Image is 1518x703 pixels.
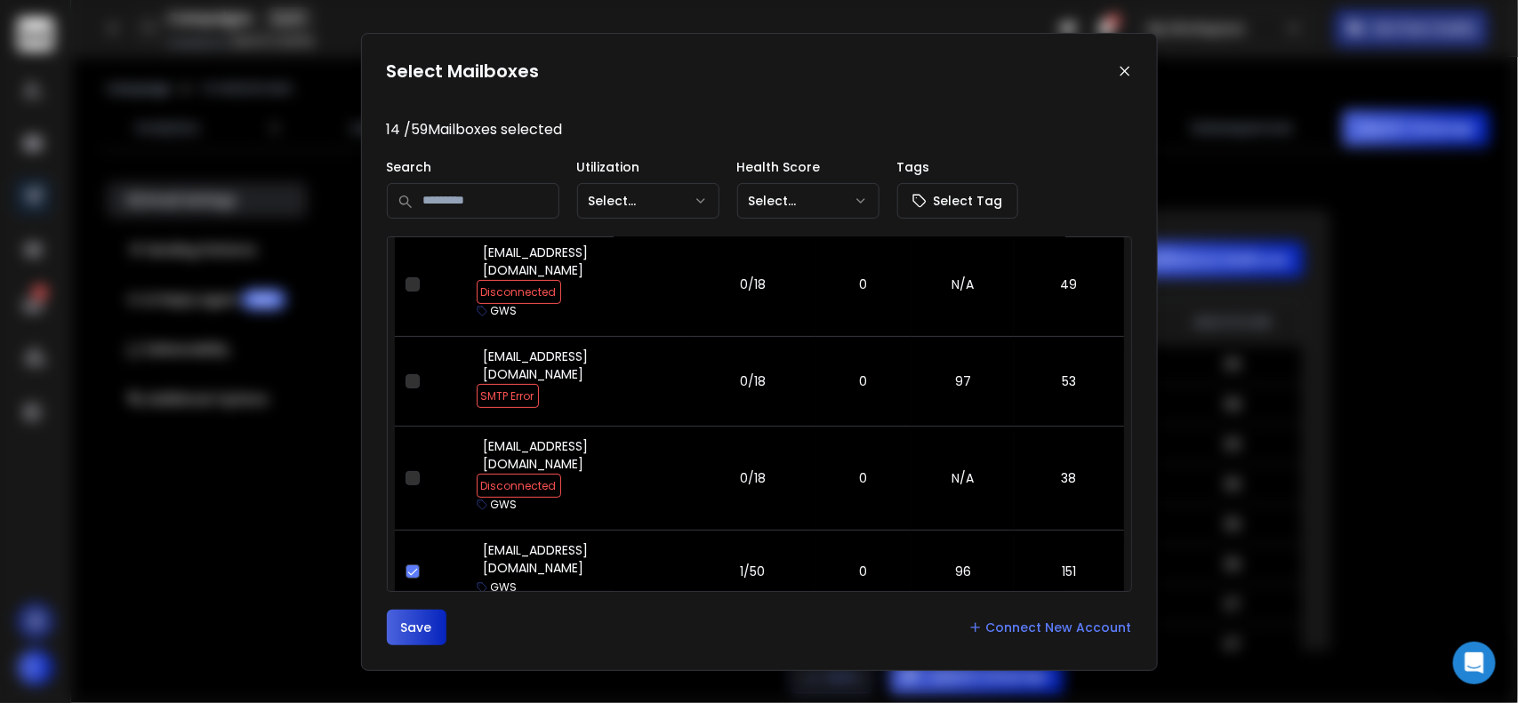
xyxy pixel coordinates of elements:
[387,119,1132,140] p: 14 / 59 Mailboxes selected
[484,348,680,383] p: [EMAIL_ADDRESS][DOMAIN_NAME]
[484,437,680,473] p: [EMAIL_ADDRESS][DOMAIN_NAME]
[968,619,1132,636] a: Connect New Account
[1014,531,1123,613] td: 151
[912,531,1014,613] td: 96
[477,384,539,408] span: SMTP Error
[897,158,1018,176] p: Tags
[1453,642,1496,684] div: Open Intercom Messenger
[577,158,719,176] p: Utilization
[897,183,1018,219] button: Select Tag
[491,304,518,318] p: GWS
[825,563,901,580] p: 0
[484,541,680,577] p: [EMAIL_ADDRESS][DOMAIN_NAME]
[491,580,518,595] p: GWS
[825,372,901,390] p: 0
[690,233,815,337] td: 0/18
[577,183,719,219] button: Select...
[825,276,901,293] p: 0
[387,158,559,176] p: Search
[690,531,815,613] td: 1/50
[737,183,879,219] button: Select...
[484,244,680,279] p: [EMAIL_ADDRESS][DOMAIN_NAME]
[922,469,1003,487] p: N/A
[690,427,815,531] td: 0/18
[690,337,815,427] td: 0/18
[477,280,561,304] span: Disconnected
[1014,233,1123,337] td: 49
[825,469,901,487] p: 0
[922,276,1003,293] p: N/A
[491,498,518,512] p: GWS
[912,337,1014,427] td: 97
[387,59,540,84] h1: Select Mailboxes
[737,158,879,176] p: Health Score
[1014,427,1123,531] td: 38
[477,474,561,498] span: Disconnected
[1014,337,1123,427] td: 53
[387,610,446,645] button: Save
